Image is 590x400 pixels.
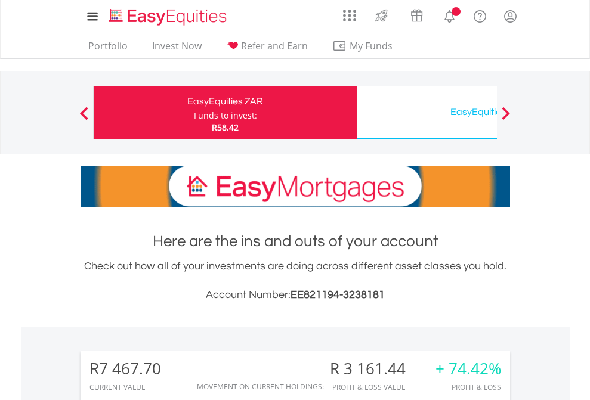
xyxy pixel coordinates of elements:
[330,383,421,391] div: Profit & Loss Value
[465,3,495,27] a: FAQ's and Support
[495,3,526,29] a: My Profile
[212,122,239,133] span: R58.42
[335,3,364,22] a: AppsGrid
[81,231,510,252] h1: Here are the ins and outs of your account
[197,383,324,390] div: Movement on Current Holdings:
[194,110,257,122] div: Funds to invest:
[332,38,410,54] span: My Funds
[343,9,356,22] img: grid-menu-icon.svg
[494,113,518,125] button: Next
[241,39,308,52] span: Refer and Earn
[435,360,501,377] div: + 74.42%
[101,93,350,110] div: EasyEquities ZAR
[407,6,427,25] img: vouchers-v2.svg
[89,360,161,377] div: R7 467.70
[221,40,313,58] a: Refer and Earn
[81,166,510,207] img: EasyMortage Promotion Banner
[330,360,421,377] div: R 3 161.44
[84,40,132,58] a: Portfolio
[107,7,231,27] img: EasyEquities_Logo.png
[291,289,385,300] span: EE821194-3238181
[81,258,510,303] div: Check out how all of your investments are doing across different asset classes you hold.
[89,383,161,391] div: CURRENT VALUE
[81,287,510,303] h3: Account Number:
[147,40,206,58] a: Invest Now
[72,113,96,125] button: Previous
[434,3,465,27] a: Notifications
[104,3,231,27] a: Home page
[435,383,501,391] div: Profit & Loss
[372,6,391,25] img: thrive-v2.svg
[399,3,434,25] a: Vouchers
